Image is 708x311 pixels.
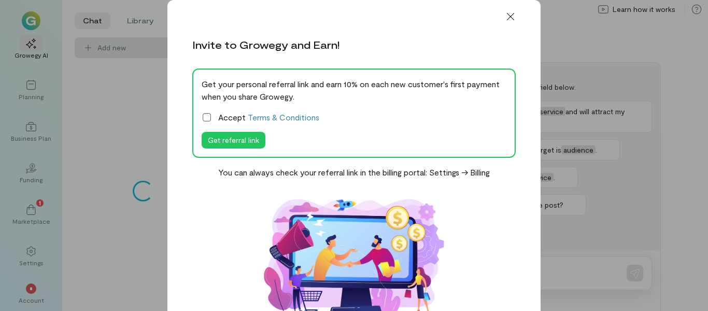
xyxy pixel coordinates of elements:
[218,166,490,179] div: You can always check your referral link in the billing portal: Settings -> Billing
[218,111,319,124] span: Accept
[248,112,319,122] a: Terms & Conditions
[192,37,339,52] div: Invite to Growegy and Earn!
[202,78,506,103] div: Get your personal referral link and earn 10% on each new customer's first payment when you share ...
[202,132,265,148] button: Get referral link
